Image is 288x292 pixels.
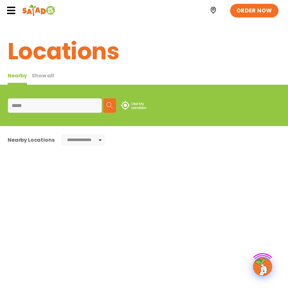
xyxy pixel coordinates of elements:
div: Tabbed content [8,72,59,85]
button: Show all [32,72,54,85]
img: Header logo [22,4,56,17]
h1: Locations [8,34,280,68]
div: Nearby [8,72,27,85]
span: ORDER NOW [237,7,272,15]
a: ORDER NOW [230,4,278,18]
div: Nearby Locations [8,136,54,144]
img: search.svg [106,102,113,109]
img: use-location.svg [121,101,146,110]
